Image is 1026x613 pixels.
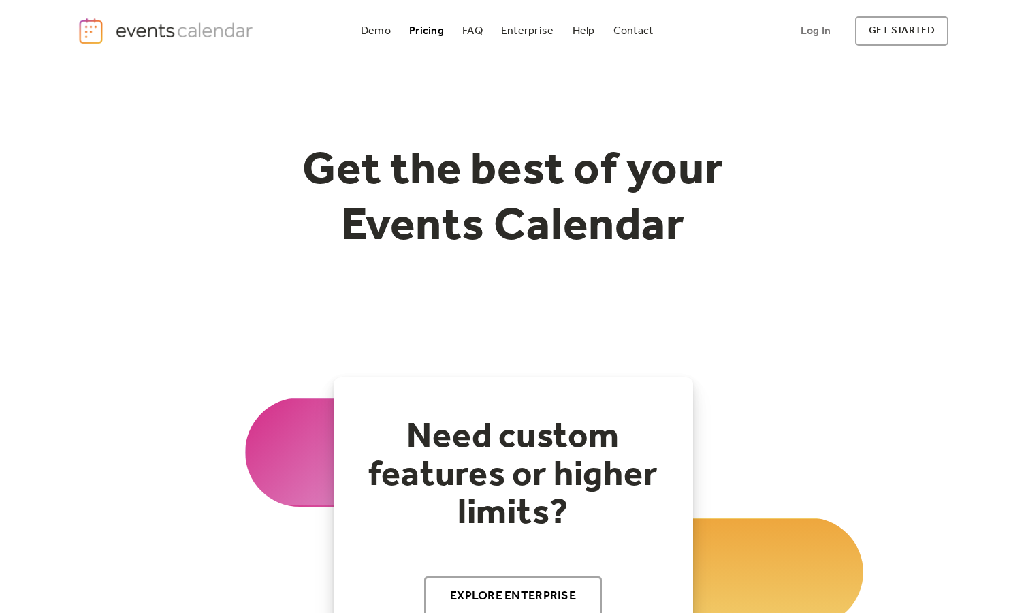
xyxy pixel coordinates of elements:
a: Help [567,22,600,40]
a: get started [855,16,948,46]
div: Contact [613,27,654,35]
a: Pricing [404,22,449,40]
div: Pricing [409,27,444,35]
a: Demo [355,22,396,40]
h2: Need custom features or higher limits? [361,418,666,533]
div: Demo [361,27,391,35]
a: FAQ [457,22,488,40]
div: Enterprise [501,27,554,35]
div: Help [573,27,595,35]
a: Enterprise [496,22,559,40]
h1: Get the best of your Events Calendar [252,144,775,255]
a: Log In [787,16,844,46]
div: FAQ [462,27,483,35]
a: Contact [608,22,659,40]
